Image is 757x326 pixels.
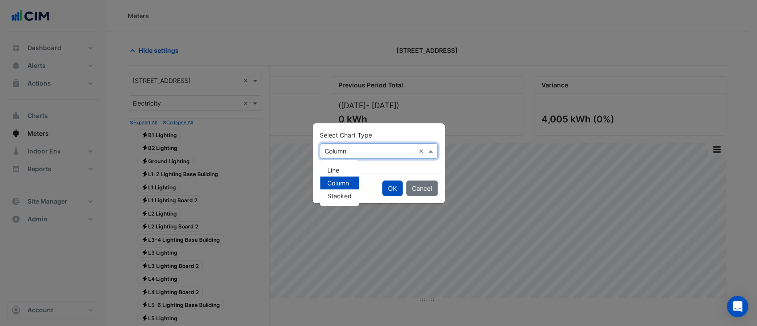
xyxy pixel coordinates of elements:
[419,146,426,156] span: Clear
[327,192,352,200] span: Stacked
[727,296,748,317] div: Open Intercom Messenger
[406,181,438,196] button: Cancel
[327,179,349,187] span: Column
[382,181,403,196] button: OK
[320,160,359,206] div: Options List
[327,166,339,174] span: Line
[320,130,372,140] label: Select Chart Type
